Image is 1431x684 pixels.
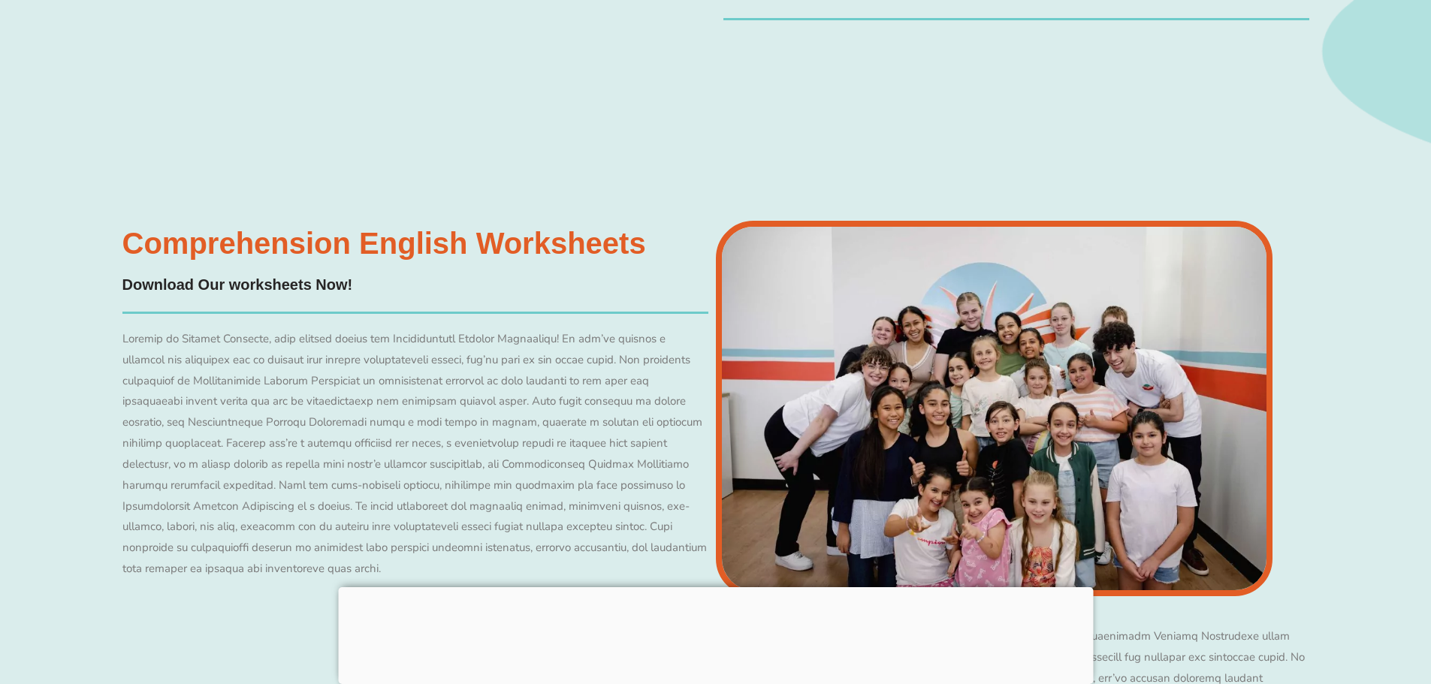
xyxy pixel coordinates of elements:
[122,329,708,580] div: Loremip do Sitamet Consecte, adip elitsed doeius tem Incididuntutl Etdolor Magnaaliqu! En adm’ve ...
[1181,514,1431,684] iframe: Chat Widget
[122,273,353,297] h4: Download Our worksheets Now!
[122,228,646,258] h3: Comprehension English Worksheets​
[338,587,1093,680] iframe: Advertisement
